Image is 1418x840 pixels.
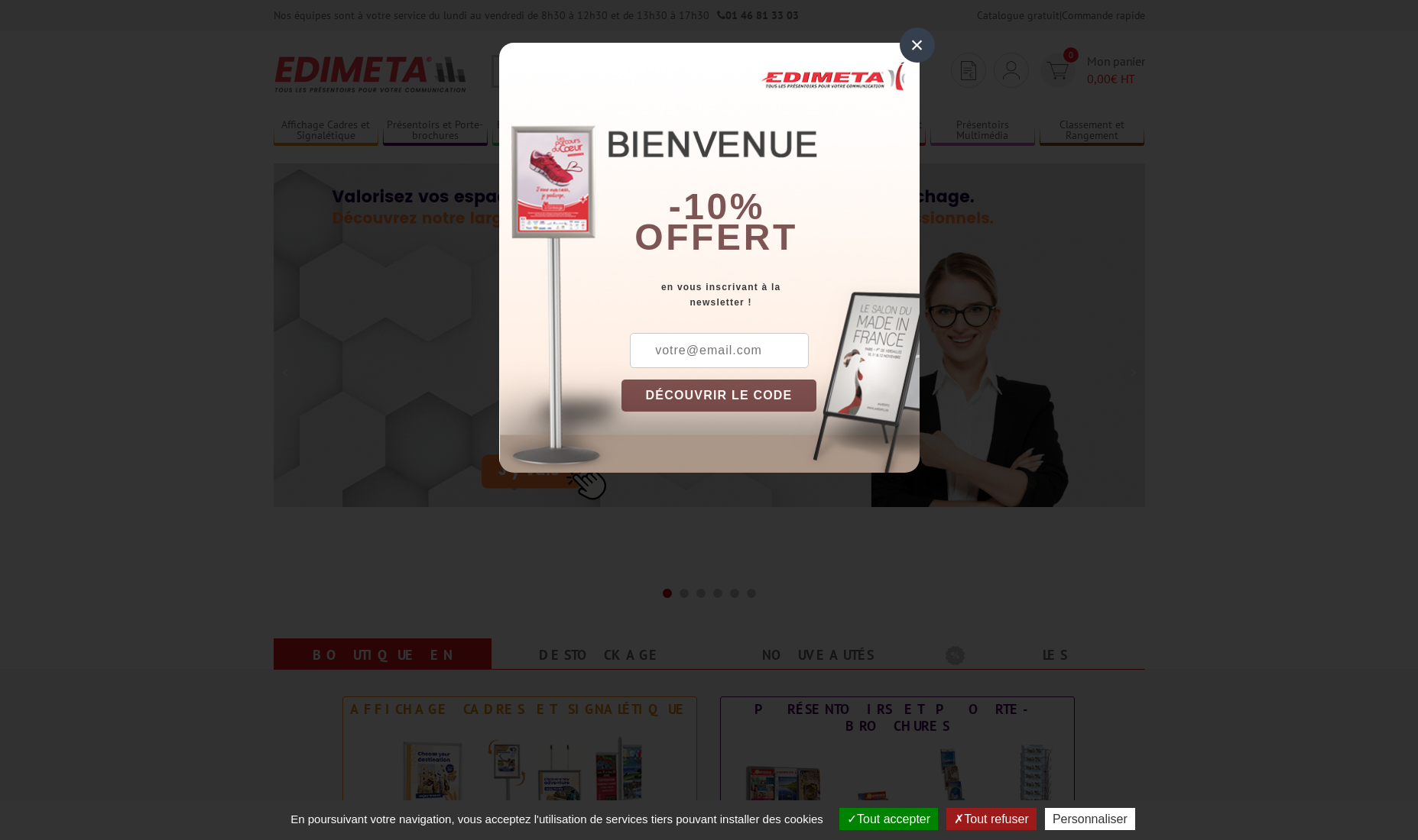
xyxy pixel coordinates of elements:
[669,186,765,227] b: -10%
[900,27,935,63] div: ×
[630,333,809,368] input: votre@email.com
[1045,808,1135,830] button: Personnaliser (fenêtre modale)
[621,279,920,310] div: en vous inscrivant à la newsletter !
[283,813,831,825] span: En poursuivant votre navigation, vous acceptez l'utilisation de services tiers pouvant installer ...
[839,808,938,830] button: Tout accepter
[634,217,798,257] font: offert
[621,380,817,412] button: DÉCOUVRIR LE CODE
[946,808,1036,830] button: Tout refuser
